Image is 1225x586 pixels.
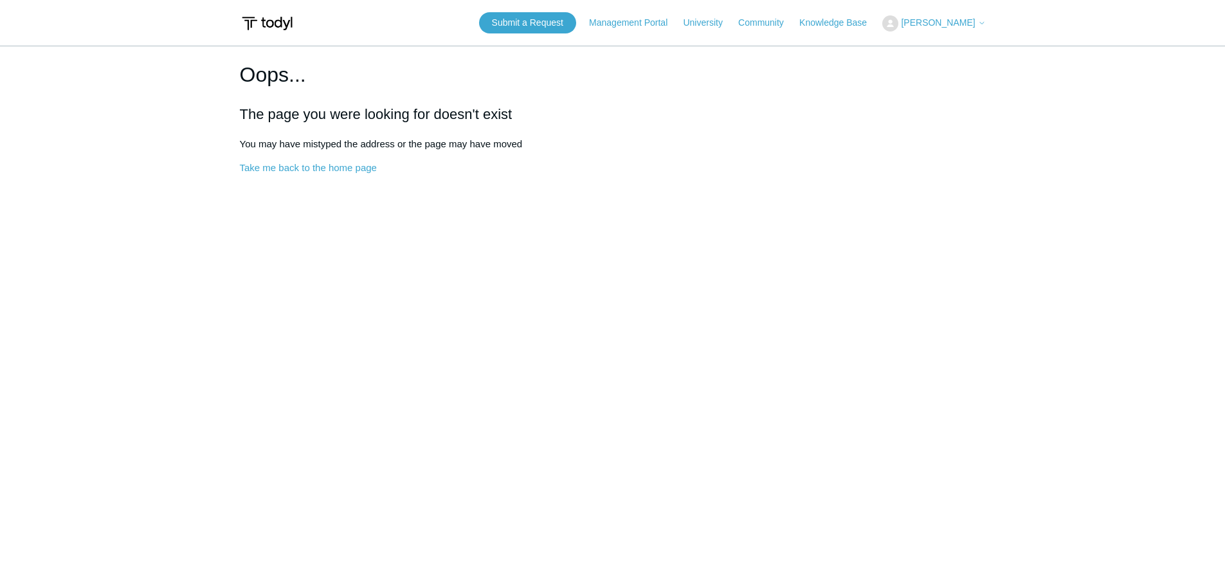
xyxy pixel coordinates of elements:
[799,16,880,30] a: Knowledge Base
[901,17,975,28] span: [PERSON_NAME]
[240,137,986,152] p: You may have mistyped the address or the page may have moved
[683,16,735,30] a: University
[240,59,986,90] h1: Oops...
[240,104,986,125] h2: The page you were looking for doesn't exist
[589,16,680,30] a: Management Portal
[738,16,797,30] a: Community
[479,12,576,33] a: Submit a Request
[882,15,985,32] button: [PERSON_NAME]
[240,12,295,35] img: Todyl Support Center Help Center home page
[240,162,377,173] a: Take me back to the home page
